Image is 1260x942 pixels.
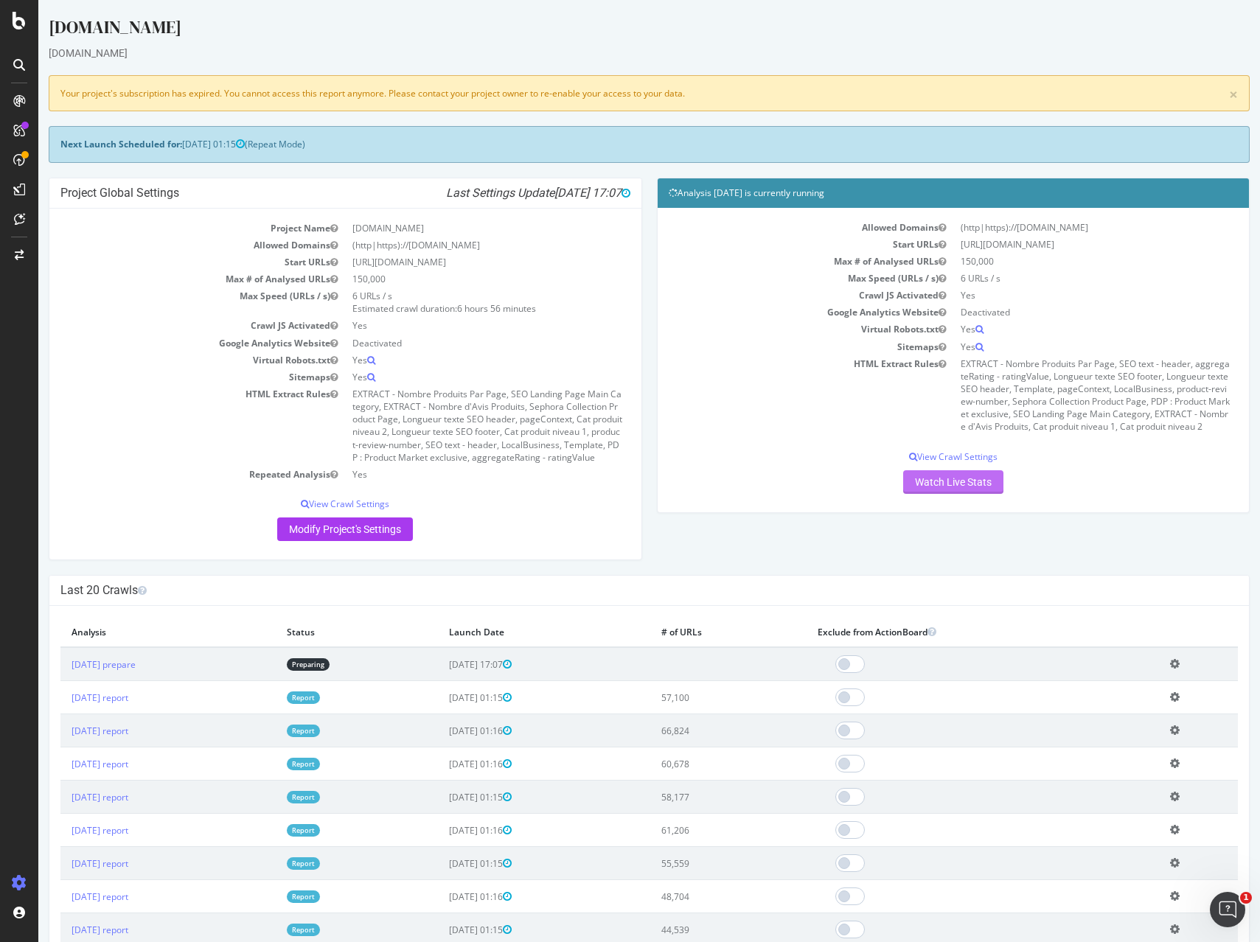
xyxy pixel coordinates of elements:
td: Yes [307,466,591,483]
td: Max # of Analysed URLs [22,271,307,287]
td: [URL][DOMAIN_NAME] [915,236,1200,253]
span: [DATE] 17:07 [516,186,592,200]
td: EXTRACT - Nombre Produits Par Page, SEO text - header, aggregateRating - ratingValue, Longueur te... [915,355,1200,436]
th: Status [237,617,400,647]
td: Yes [307,317,591,334]
td: Sitemaps [630,338,915,355]
span: [DATE] 01:15 [411,857,473,870]
span: 6 hours 56 minutes [419,302,498,315]
td: Deactivated [915,304,1200,321]
td: HTML Extract Rules [630,355,915,436]
span: [DATE] 01:16 [411,725,473,737]
h4: Analysis [DATE] is currently running [630,186,1200,200]
td: 58,177 [612,781,768,814]
td: Yes [915,287,1200,304]
iframe: Intercom live chat [1210,892,1245,927]
span: 1 [1240,892,1252,904]
th: Analysis [22,617,237,647]
a: Report [248,791,282,803]
a: [DATE] report [33,691,90,704]
a: [DATE] report [33,725,90,737]
td: (http|https)://[DOMAIN_NAME] [307,237,591,254]
td: Repeated Analysis [22,466,307,483]
a: Report [248,924,282,936]
td: [DOMAIN_NAME] [307,220,591,237]
td: 6 URLs / s [915,270,1200,287]
strong: Next Launch Scheduled for: [22,138,144,150]
td: Max # of Analysed URLs [630,253,915,270]
td: 66,824 [612,714,768,747]
span: [DATE] 01:15 [144,138,206,150]
td: Virtual Robots.txt [22,352,307,369]
td: 60,678 [612,747,768,781]
td: (http|https)://[DOMAIN_NAME] [915,219,1200,236]
a: [DATE] report [33,824,90,837]
td: Crawl JS Activated [630,287,915,304]
td: 57,100 [612,681,768,714]
a: Report [248,890,282,903]
a: Modify Project's Settings [239,517,375,541]
p: View Crawl Settings [630,450,1200,463]
td: Virtual Robots.txt [630,321,915,338]
td: [URL][DOMAIN_NAME] [307,254,591,271]
td: Yes [307,352,591,369]
span: [DATE] 17:07 [411,658,473,671]
th: Exclude from ActionBoard [768,617,1120,647]
a: Report [248,758,282,770]
td: Max Speed (URLs / s) [22,287,307,317]
a: [DATE] report [33,758,90,770]
h4: Last 20 Crawls [22,583,1200,598]
th: Launch Date [400,617,611,647]
span: [DATE] 01:15 [411,791,473,803]
a: [DATE] report [33,890,90,903]
td: Sitemaps [22,369,307,385]
div: Your project's subscription has expired. You cannot access this report anymore. Please contact yo... [10,75,1211,111]
td: 55,559 [612,847,768,880]
td: Max Speed (URLs / s) [630,270,915,287]
div: [DOMAIN_NAME] [10,46,1211,60]
td: 150,000 [307,271,591,287]
td: 6 URLs / s Estimated crawl duration: [307,287,591,317]
td: Google Analytics Website [630,304,915,321]
td: 150,000 [915,253,1200,270]
td: Yes [915,321,1200,338]
span: [DATE] 01:15 [411,691,473,704]
i: Last Settings Update [408,186,592,200]
span: [DATE] 01:16 [411,890,473,903]
a: Report [248,725,282,737]
td: HTML Extract Rules [22,385,307,466]
td: Allowed Domains [630,219,915,236]
a: [DATE] report [33,924,90,936]
div: [DOMAIN_NAME] [10,15,1211,46]
th: # of URLs [612,617,768,647]
a: Report [248,691,282,704]
td: Yes [915,338,1200,355]
a: [DATE] report [33,857,90,870]
td: Allowed Domains [22,237,307,254]
td: Google Analytics Website [22,335,307,352]
td: EXTRACT - Nombre Produits Par Page, SEO Landing Page Main Category, EXTRACT - Nombre d'Avis Produ... [307,385,591,466]
td: Start URLs [22,254,307,271]
span: [DATE] 01:16 [411,824,473,837]
span: [DATE] 01:15 [411,924,473,936]
a: × [1191,87,1200,102]
a: [DATE] report [33,791,90,803]
a: Report [248,824,282,837]
td: Start URLs [630,236,915,253]
h4: Project Global Settings [22,186,592,200]
div: (Repeat Mode) [10,126,1211,162]
td: 61,206 [612,814,768,847]
span: [DATE] 01:16 [411,758,473,770]
td: Crawl JS Activated [22,317,307,334]
td: 48,704 [612,880,768,913]
td: Deactivated [307,335,591,352]
td: Project Name [22,220,307,237]
a: Preparing [248,658,291,671]
a: Watch Live Stats [865,470,965,494]
p: View Crawl Settings [22,498,592,510]
a: [DATE] prepare [33,658,97,671]
td: Yes [307,369,591,385]
a: Report [248,857,282,870]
